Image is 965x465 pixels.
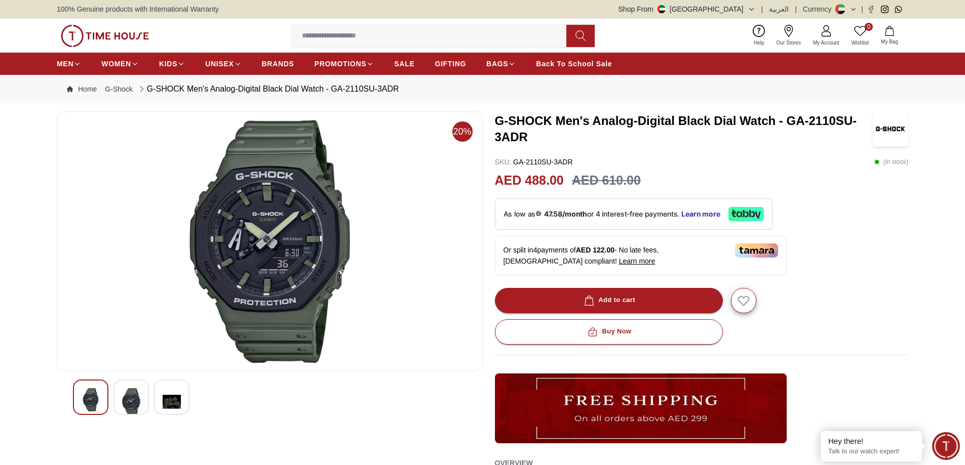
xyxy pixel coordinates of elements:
button: Add to cart [495,288,723,313]
button: Buy Now [495,319,723,345]
div: Chat Widget [932,432,960,460]
p: Talk to our watch expert! [828,447,914,456]
a: PROMOTIONS [315,55,374,73]
span: Our Stores [773,39,805,47]
div: G-SHOCK Men's Analog-Digital Black Dial Watch - GA-2110SU-3ADR [137,83,399,95]
img: G-SHOCK Men's Analog-Digital Black Dial Watch - GA-2110SU-3ADR [122,388,140,415]
span: SKU : [495,158,512,166]
span: BAGS [486,59,508,69]
span: 0 [865,23,873,31]
span: SALE [394,59,414,69]
nav: Breadcrumb [57,75,908,103]
span: My Account [809,39,843,47]
span: BRANDS [262,59,294,69]
span: GIFTING [435,59,466,69]
a: 0Wishlist [845,23,875,49]
a: Home [67,84,97,94]
h3: G-SHOCK Men's Analog-Digital Black Dial Watch - GA-2110SU-3ADR [495,113,873,145]
a: Help [748,23,770,49]
a: MEN [57,55,81,73]
span: KIDS [159,59,177,69]
button: My Bag [875,24,904,48]
span: Learn more [619,257,655,265]
span: 100% Genuine products with International Warranty [57,4,219,14]
span: Back To School Sale [536,59,612,69]
span: | [761,4,763,14]
span: Wishlist [847,39,873,47]
h3: AED 610.00 [572,171,641,190]
span: AED 122.00 [576,246,614,254]
div: Hey there! [828,436,914,446]
a: Our Stores [770,23,807,49]
span: | [861,4,863,14]
button: العربية [769,4,789,14]
a: BAGS [486,55,516,73]
a: UNISEX [205,55,241,73]
div: Buy Now [586,326,631,337]
span: PROMOTIONS [315,59,367,69]
img: G-SHOCK Men's Analog-Digital Black Dial Watch - GA-2110SU-3ADR [873,111,908,147]
img: G-SHOCK Men's Analog-Digital Black Dial Watch - GA-2110SU-3ADR [163,388,181,415]
span: | [795,4,797,14]
a: WOMEN [101,55,139,73]
p: GA-2110SU-3ADR [495,157,573,167]
a: Facebook [867,6,875,13]
span: My Bag [877,38,902,46]
img: United Arab Emirates [658,5,666,13]
img: G-SHOCK Men's Analog-Digital Black Dial Watch - GA-2110SU-3ADR [82,388,100,411]
span: Help [750,39,768,47]
a: Whatsapp [895,6,902,13]
a: BRANDS [262,55,294,73]
img: G-SHOCK Men's Analog-Digital Black Dial Watch - GA-2110SU-3ADR [65,120,474,363]
a: GIFTING [435,55,466,73]
a: Instagram [881,6,889,13]
a: G-Shock [105,84,132,94]
a: Back To School Sale [536,55,612,73]
a: KIDS [159,55,185,73]
img: ... [495,373,787,443]
span: MEN [57,59,73,69]
span: UNISEX [205,59,234,69]
span: WOMEN [101,59,131,69]
h2: AED 488.00 [495,171,564,190]
img: ... [61,25,149,47]
p: ( In stock ) [874,157,908,167]
button: Shop From[GEOGRAPHIC_DATA] [619,4,755,14]
div: Or split in 4 payments of - No late fees, [DEMOGRAPHIC_DATA] compliant! [495,236,787,275]
span: 20% [452,121,473,142]
div: Currency [803,4,836,14]
a: SALE [394,55,414,73]
div: Add to cart [582,294,635,306]
img: Tamara [735,243,778,258]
